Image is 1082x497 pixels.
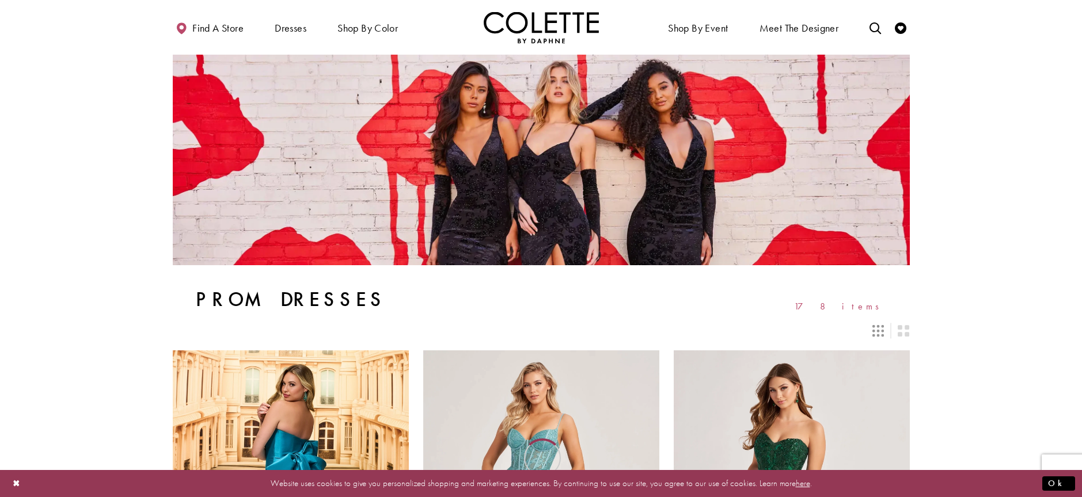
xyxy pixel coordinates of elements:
a: Meet the designer [757,12,842,43]
span: Shop by color [337,22,398,34]
a: Toggle search [867,12,884,43]
a: Find a store [173,12,246,43]
span: Dresses [275,22,306,34]
a: Check Wishlist [892,12,909,43]
span: Shop By Event [665,12,731,43]
span: Dresses [272,12,309,43]
h1: Prom Dresses [196,288,386,311]
button: Submit Dialog [1042,476,1075,491]
span: 178 items [794,301,887,311]
span: Switch layout to 2 columns [898,325,909,337]
span: Meet the designer [760,22,839,34]
span: Shop by color [335,12,401,43]
button: Close Dialog [7,473,26,494]
p: Website uses cookies to give you personalized shopping and marketing experiences. By continuing t... [83,476,999,491]
a: Visit Home Page [484,12,599,43]
img: Colette by Daphne [484,12,599,43]
span: Find a store [192,22,244,34]
a: here [796,477,810,489]
span: Switch layout to 3 columns [872,325,884,337]
span: Shop By Event [668,22,728,34]
div: Layout Controls [166,318,917,343]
